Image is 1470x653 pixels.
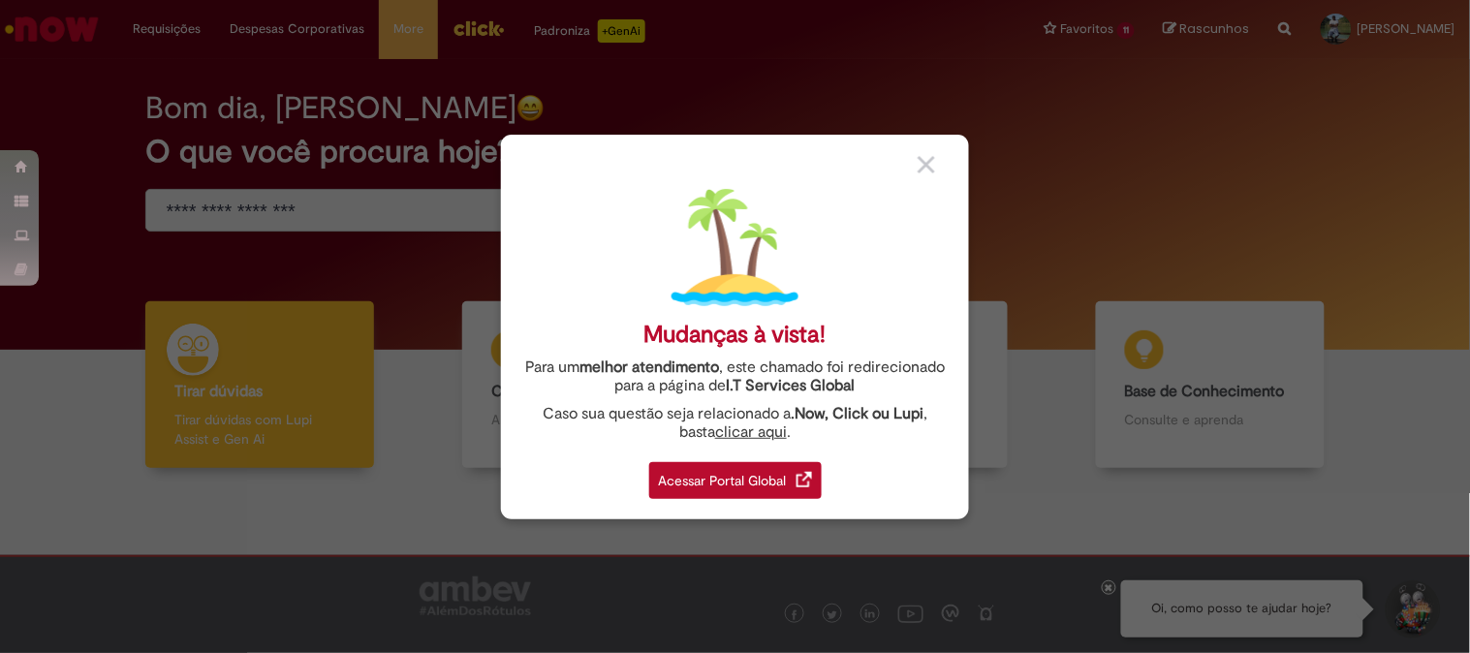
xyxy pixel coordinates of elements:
[649,451,822,499] a: Acessar Portal Global
[918,156,935,173] img: close_button_grey.png
[672,184,798,311] img: island.png
[797,472,812,487] img: redirect_link.png
[715,412,787,442] a: clicar aqui
[579,358,719,377] strong: melhor atendimento
[727,365,856,395] a: I.T Services Global
[649,462,822,499] div: Acessar Portal Global
[516,358,954,395] div: Para um , este chamado foi redirecionado para a página de
[644,321,827,349] div: Mudanças à vista!
[791,404,923,423] strong: .Now, Click ou Lupi
[516,405,954,442] div: Caso sua questão seja relacionado a , basta .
